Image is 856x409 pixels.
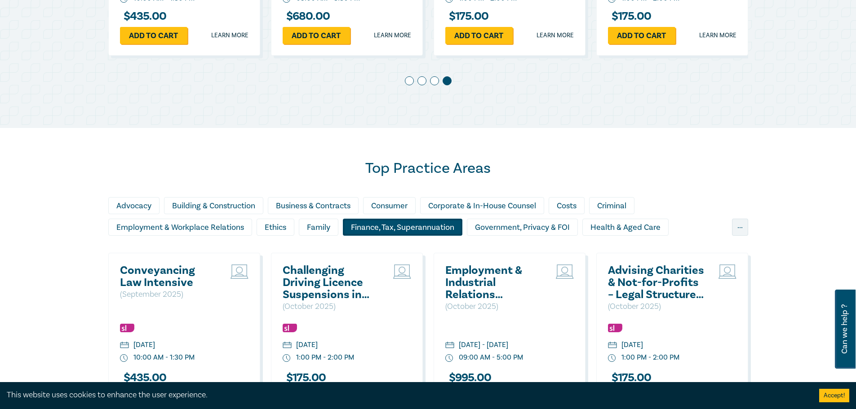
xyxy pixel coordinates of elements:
[268,197,359,214] div: Business & Contracts
[164,197,263,214] div: Building & Construction
[257,219,294,236] div: Ethics
[459,352,523,363] div: 09:00 AM - 5:00 PM
[283,27,350,44] a: Add to cart
[374,31,411,40] a: Learn more
[621,352,679,363] div: 1:00 PM - 2:00 PM
[420,197,544,214] div: Corporate & In-House Counsel
[608,264,705,301] a: Advising Charities & Not-for-Profits – Legal Structures, Compliance & Risk Management
[211,31,248,40] a: Learn more
[608,324,622,332] img: Substantive Law
[621,340,643,350] div: [DATE]
[120,289,217,300] p: ( September 2025 )
[537,31,574,40] a: Learn more
[283,301,379,312] p: ( October 2025 )
[608,301,705,312] p: ( October 2025 )
[549,197,585,214] div: Costs
[224,240,314,257] div: Intellectual Property
[283,372,326,384] h3: $ 175.00
[582,219,669,236] div: Health & Aged Care
[283,354,291,362] img: watch
[108,219,252,236] div: Employment & Workplace Relations
[120,354,128,362] img: watch
[467,219,578,236] div: Government, Privacy & FOI
[556,264,574,279] img: Live Stream
[363,197,416,214] div: Consumer
[283,10,330,22] h3: $ 680.00
[589,197,634,214] div: Criminal
[133,352,195,363] div: 10:00 AM - 1:30 PM
[283,264,379,301] a: Challenging Driving Licence Suspensions in [GEOGRAPHIC_DATA]
[108,197,160,214] div: Advocacy
[608,27,675,44] a: Add to cart
[448,240,499,257] div: Migration
[459,340,508,350] div: [DATE] - [DATE]
[503,240,630,257] div: Personal Injury & Medico-Legal
[608,354,616,362] img: watch
[120,264,217,289] a: Conveyancing Law Intensive
[318,240,444,257] div: Litigation & Dispute Resolution
[296,352,354,363] div: 1:00 PM - 2:00 PM
[133,340,155,350] div: [DATE]
[445,10,489,22] h3: $ 175.00
[231,264,248,279] img: Live Stream
[393,264,411,279] img: Live Stream
[108,159,748,177] h2: Top Practice Areas
[445,27,513,44] a: Add to cart
[445,354,453,362] img: watch
[840,295,849,363] span: Can we help ?
[343,219,462,236] div: Finance, Tax, Superannuation
[699,31,736,40] a: Learn more
[7,389,806,401] div: This website uses cookies to enhance the user experience.
[120,342,129,350] img: calendar
[445,301,542,312] p: ( October 2025 )
[120,324,134,332] img: Substantive Law
[120,27,187,44] a: Add to cart
[120,372,167,384] h3: $ 435.00
[108,240,219,257] div: Insolvency & Restructuring
[283,342,292,350] img: calendar
[608,372,652,384] h3: $ 175.00
[299,219,338,236] div: Family
[445,342,454,350] img: calendar
[819,389,849,402] button: Accept cookies
[445,372,492,384] h3: $ 995.00
[608,10,652,22] h3: $ 175.00
[283,324,297,332] img: Substantive Law
[608,342,617,350] img: calendar
[719,264,736,279] img: Live Stream
[120,10,167,22] h3: $ 435.00
[296,340,318,350] div: [DATE]
[445,264,542,301] a: Employment & Industrial Relations (Elective Topic) ([DATE])
[732,219,748,236] div: ...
